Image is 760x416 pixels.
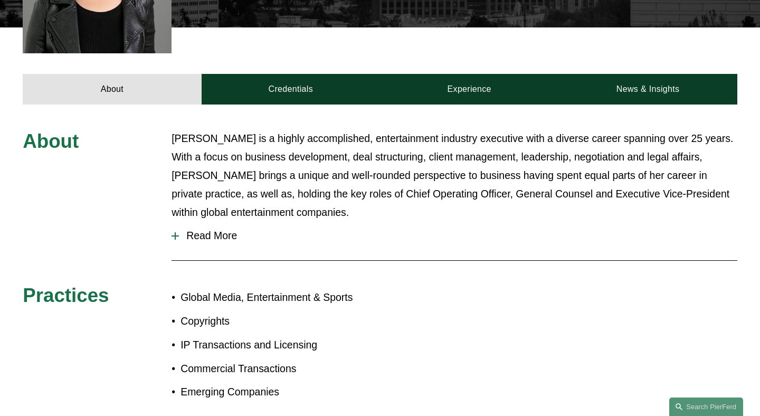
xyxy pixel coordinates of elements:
[180,312,380,330] p: Copyrights
[180,336,380,354] p: IP Transactions and Licensing
[180,360,380,378] p: Commercial Transactions
[23,130,79,152] span: About
[380,74,558,105] a: Experience
[202,74,380,105] a: Credentials
[669,398,743,416] a: Search this site
[180,383,380,401] p: Emerging Companies
[172,222,737,250] button: Read More
[23,285,109,306] span: Practices
[180,288,380,307] p: Global Media, Entertainment & Sports
[558,74,737,105] a: News & Insights
[23,74,201,105] a: About
[179,230,737,242] span: Read More
[172,129,737,222] p: [PERSON_NAME] is a highly accomplished, entertainment industry executive with a diverse career sp...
